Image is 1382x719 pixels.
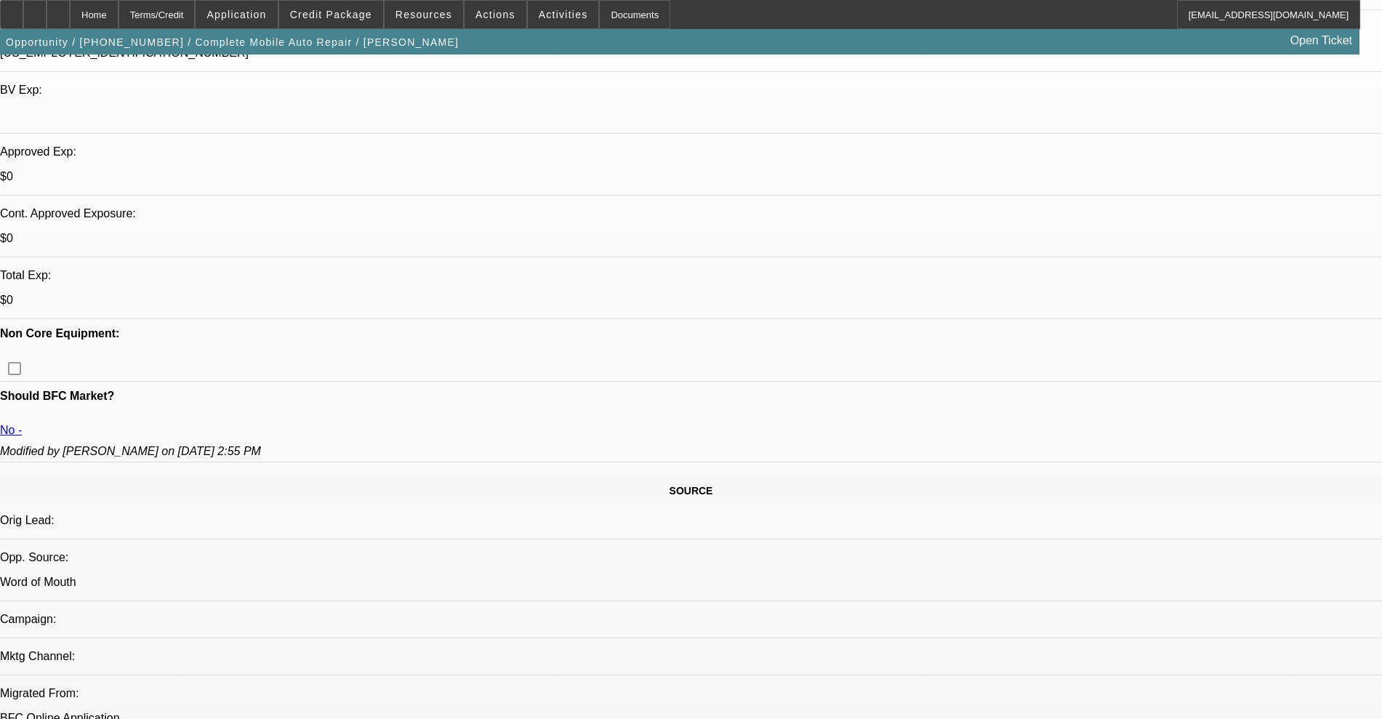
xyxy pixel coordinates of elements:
[539,9,588,20] span: Activities
[528,1,599,28] button: Activities
[206,9,266,20] span: Application
[279,1,383,28] button: Credit Package
[1285,28,1358,53] a: Open Ticket
[196,1,277,28] button: Application
[465,1,526,28] button: Actions
[475,9,515,20] span: Actions
[290,9,372,20] span: Credit Package
[6,36,459,48] span: Opportunity / [PHONE_NUMBER] / Complete Mobile Auto Repair / [PERSON_NAME]
[395,9,452,20] span: Resources
[670,485,713,497] span: SOURCE
[385,1,463,28] button: Resources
